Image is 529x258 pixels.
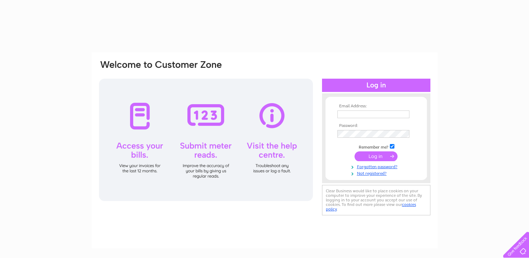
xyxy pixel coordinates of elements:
th: Email Address: [336,104,417,109]
a: cookies policy [326,202,416,212]
th: Password: [336,123,417,128]
a: Not registered? [337,170,417,176]
a: Forgotten password? [337,163,417,170]
td: Remember me? [336,143,417,150]
input: Submit [355,151,398,161]
div: Clear Business would like to place cookies on your computer to improve your experience of the sit... [322,185,430,215]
